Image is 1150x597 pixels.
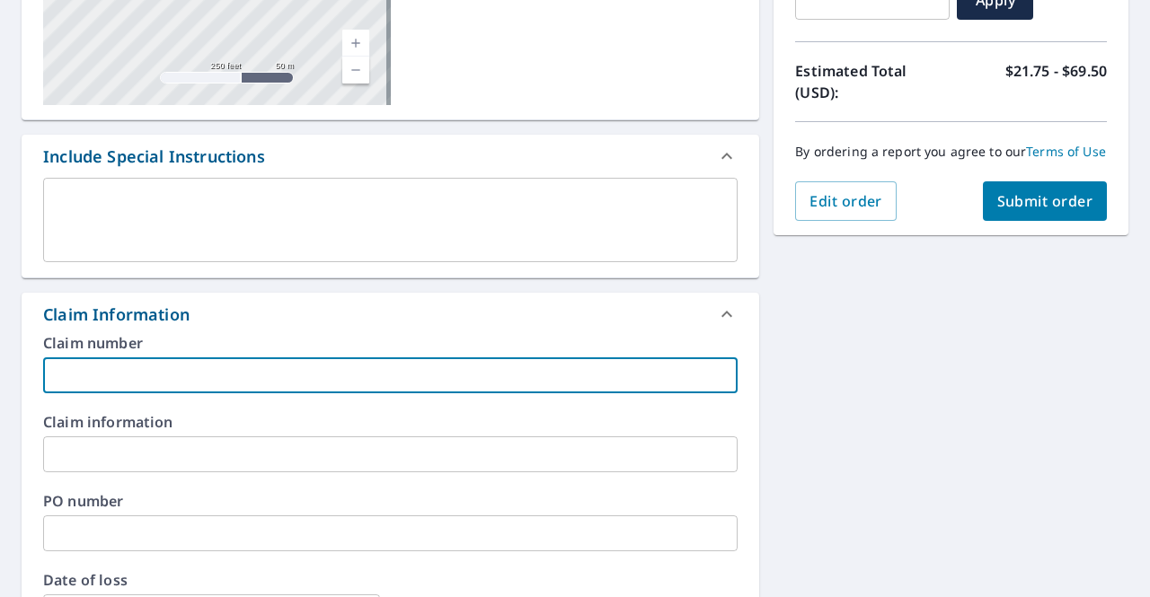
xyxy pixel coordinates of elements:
button: Submit order [983,181,1108,221]
div: Claim Information [22,293,759,336]
label: Claim information [43,415,738,429]
span: Edit order [809,191,882,211]
a: Current Level 17, Zoom Out [342,57,369,83]
p: Estimated Total (USD): [795,60,951,103]
div: Claim Information [43,303,190,327]
label: Claim number [43,336,738,350]
a: Terms of Use [1026,143,1106,160]
div: Include Special Instructions [43,145,265,169]
button: Edit order [795,181,897,221]
label: Date of loss [43,573,380,587]
p: By ordering a report you agree to our [795,144,1107,160]
span: Submit order [997,191,1093,211]
p: $21.75 - $69.50 [1005,60,1107,103]
label: PO number [43,494,738,508]
a: Current Level 17, Zoom In [342,30,369,57]
div: Include Special Instructions [22,135,759,178]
